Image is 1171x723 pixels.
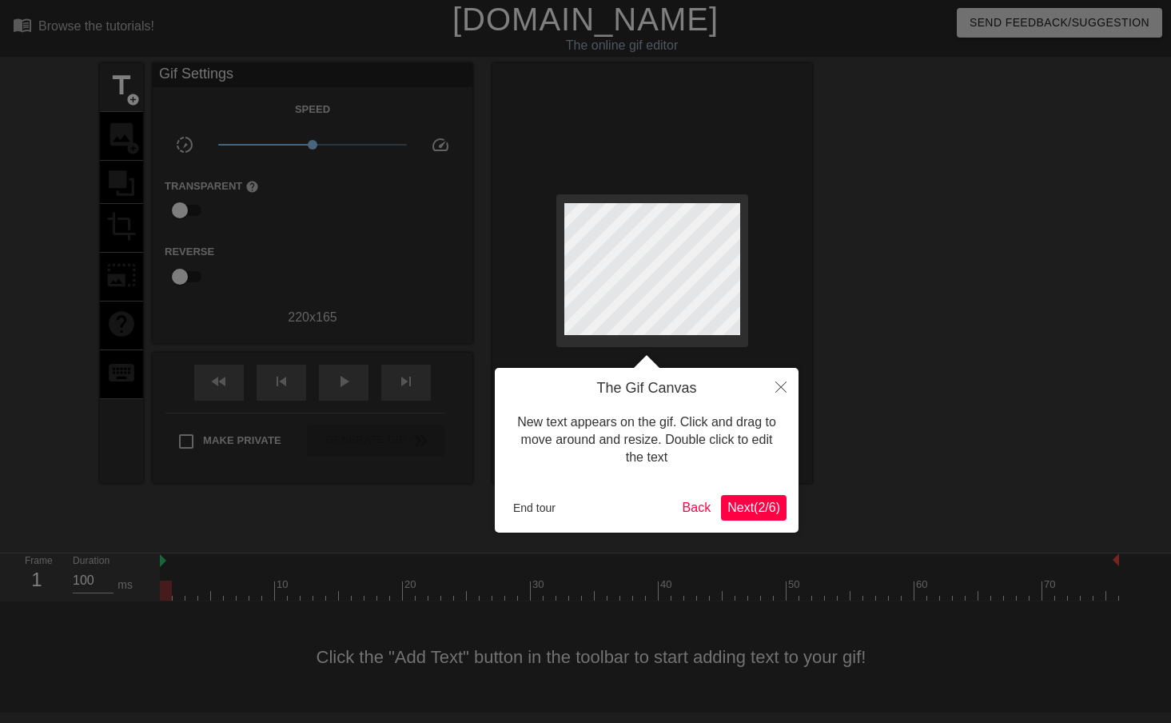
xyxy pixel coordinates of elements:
[676,495,718,521] button: Back
[727,501,780,514] span: Next ( 2 / 6 )
[507,496,562,520] button: End tour
[763,368,799,405] button: Close
[507,380,787,397] h4: The Gif Canvas
[721,495,787,521] button: Next
[507,397,787,483] div: New text appears on the gif. Click and drag to move around and resize. Double click to edit the text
